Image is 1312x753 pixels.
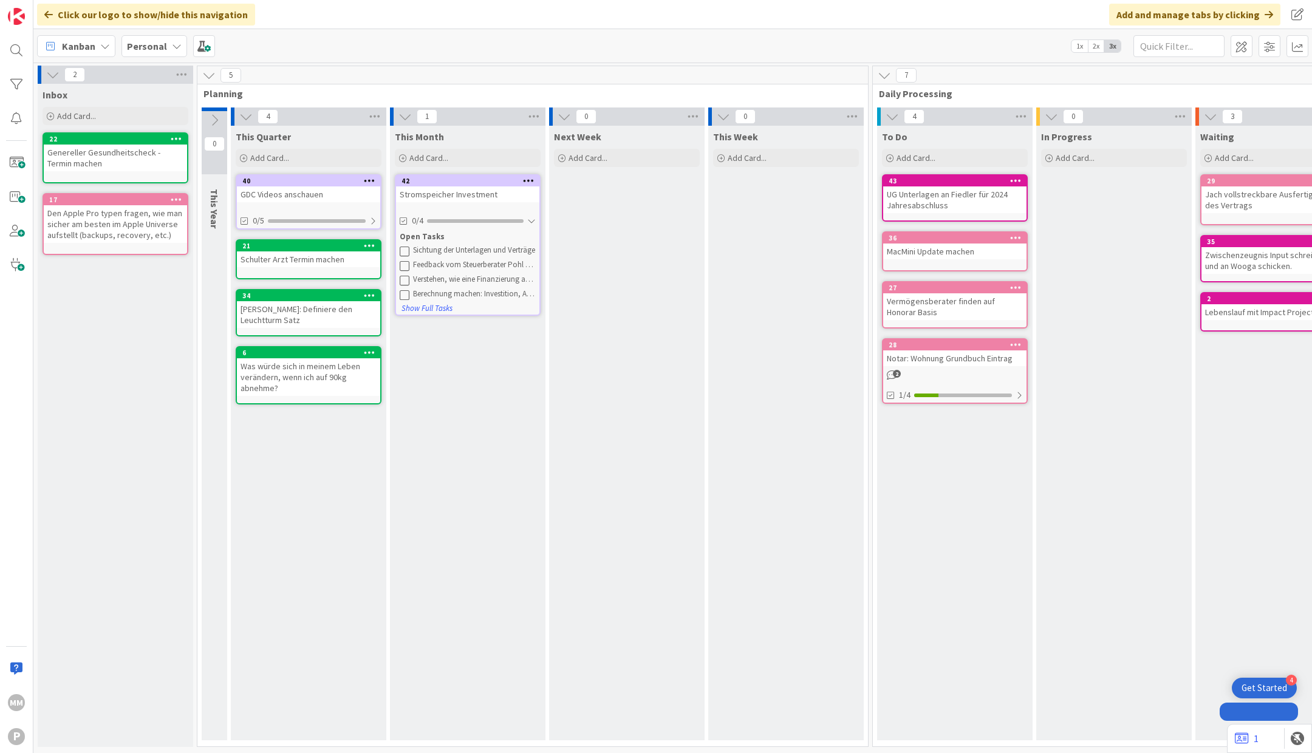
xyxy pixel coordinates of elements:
span: To Do [882,131,907,143]
div: P [8,728,25,745]
span: Add Card... [57,111,96,121]
span: 4 [904,109,924,124]
button: Show Full Tasks [401,302,453,315]
div: 42Stromspeicher Investment [396,175,539,202]
span: Add Card... [1056,152,1095,163]
div: Berechnung machen: Investition, AfA Steuerersparnis in Jahr 1, 2, 3, ... [413,289,536,299]
div: 17 [44,194,187,205]
div: MM [8,694,25,711]
span: 1 [417,109,437,124]
div: 28 [883,339,1027,350]
div: Schulter Arzt Termin machen [237,251,380,267]
div: Stromspeicher Investment [396,186,539,202]
span: Add Card... [1215,152,1254,163]
div: 43 [889,177,1027,185]
b: Personal [127,40,167,52]
div: 27 [889,284,1027,292]
div: Sichtung der Unterlagen und Verträge [413,245,536,255]
span: Planning [203,87,853,100]
div: Den Apple Pro typen fragen, wie man sicher am besten im Apple Universe aufstellt (backups, recove... [44,205,187,243]
div: 6 [237,347,380,358]
span: 0 [204,137,225,151]
div: 42 [396,175,539,186]
span: 0 [576,109,596,124]
span: Add Card... [250,152,289,163]
span: 4 [258,109,278,124]
div: 36MacMini Update machen [883,233,1027,259]
span: This Month [395,131,444,143]
span: Kanban [62,39,95,53]
div: 6Was würde sich in meinem Leben verändern, wenn ich auf 90kg abnehme? [237,347,380,396]
span: 7 [896,68,917,83]
div: 4 [1286,675,1297,686]
div: Open Get Started checklist, remaining modules: 4 [1232,678,1297,698]
div: 28 [889,341,1027,349]
span: 2 [893,370,901,378]
span: Add Card... [728,152,767,163]
div: 34 [237,290,380,301]
div: 40 [242,177,380,185]
div: 34[PERSON_NAME]: Definiere den Leuchtturm Satz [237,290,380,328]
div: 43UG Unterlagen an Fiedler für 2024 Jahresabschluss [883,175,1027,213]
span: Inbox [43,89,67,101]
span: 1/4 [899,389,911,401]
div: Click our logo to show/hide this navigation [37,4,255,26]
div: 21Schulter Arzt Termin machen [237,240,380,267]
span: This Week [713,131,758,143]
div: Verstehen, wie eine Finanzierung aussehen könnte und ob das besser ist als cash zu kaufen [413,274,536,284]
span: 0/5 [253,214,264,227]
div: Vermögensberater finden auf Honorar Basis [883,293,1027,320]
span: This Quarter [236,131,291,143]
div: 21 [237,240,380,251]
div: 40GDC Videos anschauen [237,175,380,202]
div: Genereller Gesundheitscheck - Termin machen [44,145,187,171]
input: Quick Filter... [1133,35,1225,57]
span: 5 [220,68,241,83]
div: Add and manage tabs by clicking [1109,4,1280,26]
div: 43 [883,175,1027,186]
span: Waiting [1200,131,1234,143]
span: Next Week [554,131,601,143]
div: 28Notar: Wohnung Grundbuch Eintrag [883,339,1027,366]
div: 27 [883,282,1027,293]
div: GDC Videos anschauen [237,186,380,202]
span: 3 [1222,109,1243,124]
div: 22Genereller Gesundheitscheck - Termin machen [44,134,187,171]
div: 42 [401,177,539,185]
div: [PERSON_NAME]: Definiere den Leuchtturm Satz [237,301,380,328]
div: 40 [237,175,380,186]
a: 1 [1235,731,1259,746]
span: 0/4 [412,214,423,227]
div: Get Started [1242,682,1287,694]
span: This Year [208,189,220,228]
div: Was würde sich in meinem Leben verändern, wenn ich auf 90kg abnehme? [237,358,380,396]
div: Feedback vom Steuerberater Pohl einholen [413,260,536,270]
div: 36 [883,233,1027,244]
div: Notar: Wohnung Grundbuch Eintrag [883,350,1027,366]
div: 21 [242,242,380,250]
span: Add Card... [897,152,935,163]
div: 27Vermögensberater finden auf Honorar Basis [883,282,1027,320]
div: 36 [889,234,1027,242]
span: 1x [1071,40,1088,52]
div: UG Unterlagen an Fiedler für 2024 Jahresabschluss [883,186,1027,213]
span: 2x [1088,40,1104,52]
span: Add Card... [569,152,607,163]
div: 17 [49,196,187,204]
img: Visit kanbanzone.com [8,8,25,25]
span: In Progress [1041,131,1092,143]
span: 0 [1063,109,1084,124]
span: 0 [735,109,756,124]
div: Open Tasks [400,231,536,243]
span: 3x [1104,40,1121,52]
div: 34 [242,291,380,300]
div: 17Den Apple Pro typen fragen, wie man sicher am besten im Apple Universe aufstellt (backups, reco... [44,194,187,243]
div: 6 [242,349,380,357]
div: MacMini Update machen [883,244,1027,259]
span: Add Card... [409,152,448,163]
span: 2 [64,67,85,82]
div: 22 [44,134,187,145]
div: 22 [49,135,187,143]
